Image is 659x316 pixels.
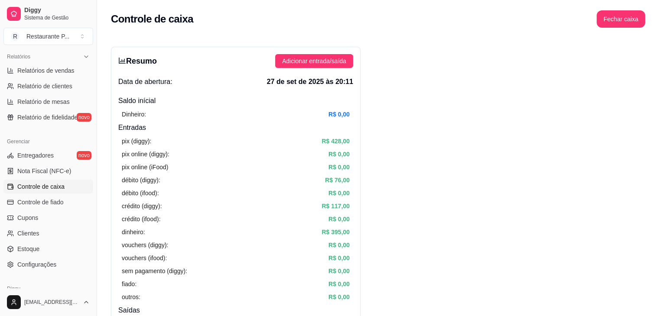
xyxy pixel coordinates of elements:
[122,214,160,224] article: crédito (ifood):
[3,64,93,77] a: Relatórios de vendas
[122,149,169,159] article: pix online (diggy):
[118,96,353,106] h4: Saldo inícial
[122,188,159,198] article: débito (ifood):
[118,55,157,67] h3: Resumo
[3,180,93,193] a: Controle de caixa
[597,10,645,28] button: Fechar caixa
[24,299,79,306] span: [EMAIL_ADDRESS][DOMAIN_NAME]
[3,211,93,225] a: Cupons
[328,240,350,250] article: R$ 0,00
[24,6,90,14] span: Diggy
[3,242,93,256] a: Estoque
[3,258,93,271] a: Configurações
[122,279,136,289] article: fiado:
[282,56,346,66] span: Adicionar entrada/saída
[122,136,151,146] article: pix (diggy):
[328,253,350,263] article: R$ 0,00
[17,66,75,75] span: Relatórios de vendas
[321,227,350,237] article: R$ 395,00
[325,175,350,185] article: R$ 76,00
[118,305,353,316] h4: Saídas
[122,240,168,250] article: vouchers (diggy):
[122,175,160,185] article: débito (diggy):
[122,253,167,263] article: vouchers (ifood):
[17,245,39,253] span: Estoque
[267,77,353,87] span: 27 de set de 2025 às 20:11
[3,110,93,124] a: Relatório de fidelidadenovo
[111,12,193,26] h2: Controle de caixa
[17,260,56,269] span: Configurações
[3,195,93,209] a: Controle de fiado
[11,32,19,41] span: R
[122,201,162,211] article: crédito (diggy):
[3,164,93,178] a: Nota Fiscal (NFC-e)
[328,188,350,198] article: R$ 0,00
[275,54,353,68] button: Adicionar entrada/saída
[3,135,93,148] div: Gerenciar
[7,53,30,60] span: Relatórios
[118,77,172,87] span: Data de abertura:
[17,229,39,238] span: Clientes
[3,148,93,162] a: Entregadoresnovo
[122,162,168,172] article: pix online (iFood)
[118,123,353,133] h4: Entradas
[24,14,90,21] span: Sistema de Gestão
[26,32,69,41] div: Restaurante P ...
[3,79,93,93] a: Relatório de clientes
[17,198,64,206] span: Controle de fiado
[328,214,350,224] article: R$ 0,00
[3,282,93,296] div: Diggy
[122,292,140,302] article: outros:
[328,110,350,119] article: R$ 0,00
[17,113,78,122] span: Relatório de fidelidade
[328,149,350,159] article: R$ 0,00
[17,213,38,222] span: Cupons
[122,110,146,119] article: Dinheiro:
[122,266,187,276] article: sem pagamento (diggy):
[17,82,72,90] span: Relatório de clientes
[17,97,70,106] span: Relatório de mesas
[328,162,350,172] article: R$ 0,00
[3,292,93,313] button: [EMAIL_ADDRESS][DOMAIN_NAME]
[3,28,93,45] button: Select a team
[328,279,350,289] article: R$ 0,00
[17,151,54,160] span: Entregadores
[118,57,126,64] span: bar-chart
[321,136,350,146] article: R$ 428,00
[3,95,93,109] a: Relatório de mesas
[321,201,350,211] article: R$ 117,00
[122,227,145,237] article: dinheiro:
[3,226,93,240] a: Clientes
[3,3,93,24] a: DiggySistema de Gestão
[328,266,350,276] article: R$ 0,00
[17,167,71,175] span: Nota Fiscal (NFC-e)
[328,292,350,302] article: R$ 0,00
[17,182,65,191] span: Controle de caixa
